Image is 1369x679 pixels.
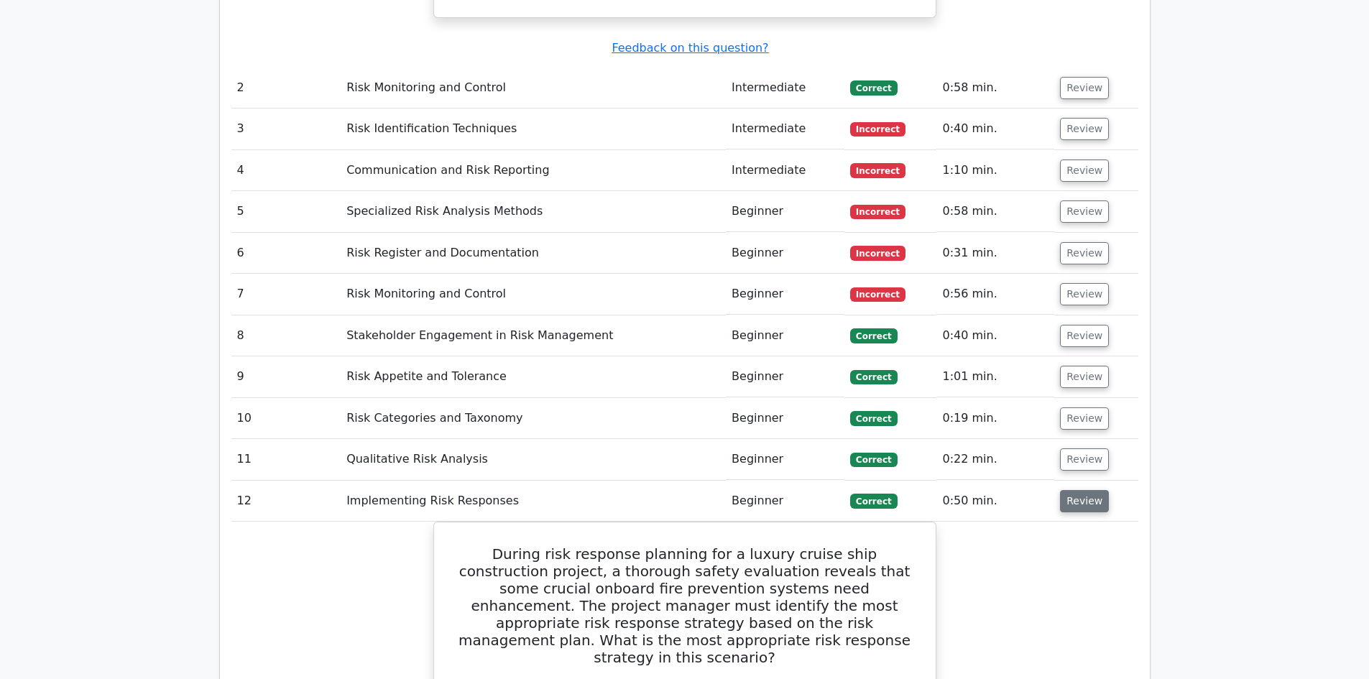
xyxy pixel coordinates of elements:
[341,356,726,397] td: Risk Appetite and Tolerance
[341,108,726,149] td: Risk Identification Techniques
[231,356,341,397] td: 9
[1060,325,1109,347] button: Review
[726,274,844,315] td: Beginner
[936,439,1054,480] td: 0:22 min.
[726,68,844,108] td: Intermediate
[341,68,726,108] td: Risk Monitoring and Control
[850,246,905,260] span: Incorrect
[341,233,726,274] td: Risk Register and Documentation
[231,191,341,232] td: 5
[936,191,1054,232] td: 0:58 min.
[231,398,341,439] td: 10
[726,481,844,522] td: Beginner
[341,481,726,522] td: Implementing Risk Responses
[850,494,897,508] span: Correct
[726,398,844,439] td: Beginner
[850,80,897,95] span: Correct
[726,191,844,232] td: Beginner
[231,315,341,356] td: 8
[231,481,341,522] td: 12
[1060,77,1109,99] button: Review
[341,150,726,191] td: Communication and Risk Reporting
[231,108,341,149] td: 3
[936,150,1054,191] td: 1:10 min.
[850,453,897,467] span: Correct
[850,205,905,219] span: Incorrect
[341,439,726,480] td: Qualitative Risk Analysis
[936,315,1054,356] td: 0:40 min.
[726,439,844,480] td: Beginner
[1060,407,1109,430] button: Review
[936,481,1054,522] td: 0:50 min.
[1060,118,1109,140] button: Review
[341,191,726,232] td: Specialized Risk Analysis Methods
[936,108,1054,149] td: 0:40 min.
[726,108,844,149] td: Intermediate
[612,41,768,55] a: Feedback on this question?
[726,356,844,397] td: Beginner
[1060,448,1109,471] button: Review
[850,411,897,425] span: Correct
[936,233,1054,274] td: 0:31 min.
[341,398,726,439] td: Risk Categories and Taxonomy
[850,122,905,137] span: Incorrect
[936,68,1054,108] td: 0:58 min.
[1060,200,1109,223] button: Review
[231,274,341,315] td: 7
[341,274,726,315] td: Risk Monitoring and Control
[1060,366,1109,388] button: Review
[231,233,341,274] td: 6
[726,233,844,274] td: Beginner
[1060,242,1109,264] button: Review
[341,315,726,356] td: Stakeholder Engagement in Risk Management
[936,274,1054,315] td: 0:56 min.
[451,545,918,666] h5: During risk response planning for a luxury cruise ship construction project, a thorough safety ev...
[231,68,341,108] td: 2
[726,315,844,356] td: Beginner
[231,150,341,191] td: 4
[1060,160,1109,182] button: Review
[850,370,897,384] span: Correct
[1060,283,1109,305] button: Review
[850,163,905,177] span: Incorrect
[231,439,341,480] td: 11
[1060,490,1109,512] button: Review
[936,398,1054,439] td: 0:19 min.
[726,150,844,191] td: Intermediate
[936,356,1054,397] td: 1:01 min.
[850,328,897,343] span: Correct
[850,287,905,302] span: Incorrect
